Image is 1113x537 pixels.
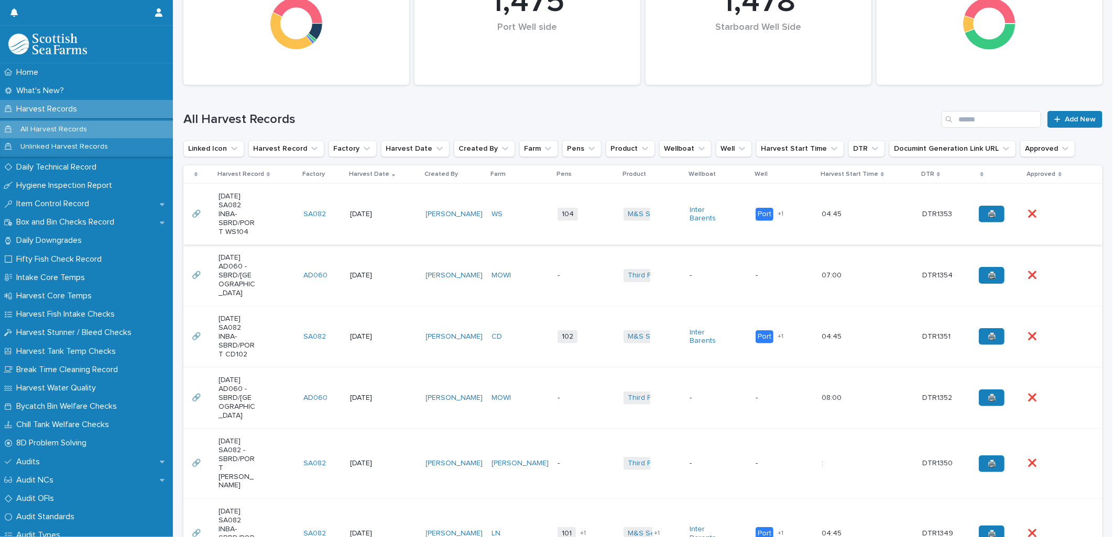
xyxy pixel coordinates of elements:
a: Add New [1047,111,1103,128]
button: Linked Icon [183,140,244,157]
button: Documint Generation Link URL [889,140,1016,157]
a: Third Party Salmon [628,271,691,280]
a: M&S Select [628,210,667,219]
a: Third Party Salmon [628,394,691,402]
p: 8D Problem Solving [12,438,95,448]
a: AD060 [303,271,328,280]
p: Daily Technical Record [12,162,105,172]
button: Harvest Record [248,140,324,157]
div: Port [756,330,773,343]
a: 🖨️ [979,389,1005,406]
p: 🔗 [192,457,203,468]
p: Audits [12,457,48,467]
button: Product [606,140,655,157]
p: [DATE] [350,459,387,468]
p: Audit OFIs [12,494,62,504]
p: Bycatch Bin Welfare Checks [12,401,125,411]
span: + 1 [654,530,660,536]
a: Inter Barents [690,328,727,346]
div: Search [942,111,1041,128]
span: 🖨️ [987,210,996,218]
a: SA082 [303,210,326,219]
p: Home [12,68,47,77]
p: - [690,394,727,402]
p: [DATE] SA082 INBA-SBRD/PORT WS104 [219,192,256,236]
p: Harvest Records [12,104,85,114]
button: Farm [519,140,558,157]
p: - [756,394,793,402]
p: : [822,457,825,468]
a: [PERSON_NAME] [492,459,549,468]
p: Approved [1027,169,1056,180]
button: Harvest Date [381,140,450,157]
button: Wellboat [659,140,712,157]
p: - [558,394,595,402]
button: Well [716,140,752,157]
p: ❌ [1028,208,1039,219]
tr: 🔗🔗 [DATE] SA082 INBA-SBRD/PORT CD102SA082 [DATE][PERSON_NAME] CD 102M&S Select Inter Barents Port... [183,306,1103,367]
button: Approved [1020,140,1075,157]
p: - [756,459,793,468]
p: Break Time Cleaning Record [12,365,126,375]
p: Harvest Start Time [821,169,878,180]
p: 04:45 [822,330,844,341]
p: Audit NCs [12,475,62,485]
a: Third Party Salmon [628,459,691,468]
p: Box and Bin Checks Record [12,217,123,227]
p: Harvest Tank Temp Checks [12,346,124,356]
button: DTR [848,140,885,157]
p: - [558,271,595,280]
div: Starboard Well Side [663,22,854,55]
p: Factory [302,169,325,180]
p: - [756,271,793,280]
span: 🖨️ [987,460,996,467]
p: Unlinked Harvest Records [12,142,116,151]
img: mMrefqRFQpe26GRNOUkG [8,33,87,54]
span: 104 [558,208,578,221]
p: - [558,459,595,468]
p: Harvest Record [217,169,264,180]
p: [DATE] [350,210,387,219]
span: + 1 [778,333,783,340]
p: Harvest Water Quality [12,383,104,393]
p: Pens [556,169,572,180]
p: DTR1353 [922,208,954,219]
p: Harvest Core Temps [12,291,100,301]
a: WS [492,210,503,219]
a: [PERSON_NAME] [426,459,483,468]
p: DTR1350 [922,457,955,468]
tr: 🔗🔗 [DATE] SA082 INBA-SBRD/PORT WS104SA082 [DATE][PERSON_NAME] WS 104M&S Select Inter Barents Port... [183,184,1103,245]
p: ❌ [1028,391,1039,402]
p: ❌ [1028,330,1039,341]
p: Chill Tank Welfare Checks [12,420,117,430]
a: SA082 [303,332,326,341]
p: [DATE] [350,394,387,402]
div: Port Well side [432,22,623,55]
p: Daily Downgrades [12,236,90,245]
p: [DATE] [350,271,387,280]
a: AD060 [303,394,328,402]
p: All Harvest Records [12,125,95,134]
p: ❌ [1028,457,1039,468]
p: - [690,271,727,280]
p: What's New? [12,86,72,96]
a: MOWI [492,271,511,280]
button: Pens [562,140,602,157]
p: [DATE] AD060 -SBRD/[GEOGRAPHIC_DATA] [219,253,256,297]
span: 🖨️ [987,394,996,401]
p: [DATE] SA082 -SBRD/PORT [PERSON_NAME] [219,437,256,490]
p: 07:00 [822,269,844,280]
span: 102 [558,330,577,343]
p: 08:00 [822,391,844,402]
tr: 🔗🔗 [DATE] SA082 -SBRD/PORT [PERSON_NAME]SA082 [DATE][PERSON_NAME] [PERSON_NAME] -Third Party Salm... [183,429,1103,499]
p: - [690,459,727,468]
p: Audit Standards [12,512,83,522]
p: 04:45 [822,208,844,219]
p: DTR1354 [922,269,955,280]
button: Harvest Start Time [756,140,844,157]
p: 🔗 [192,208,203,219]
p: [DATE] AD060 -SBRD/[GEOGRAPHIC_DATA] [219,376,256,420]
a: 🖨️ [979,328,1005,345]
p: Created By [425,169,459,180]
span: 🖨️ [987,333,996,340]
